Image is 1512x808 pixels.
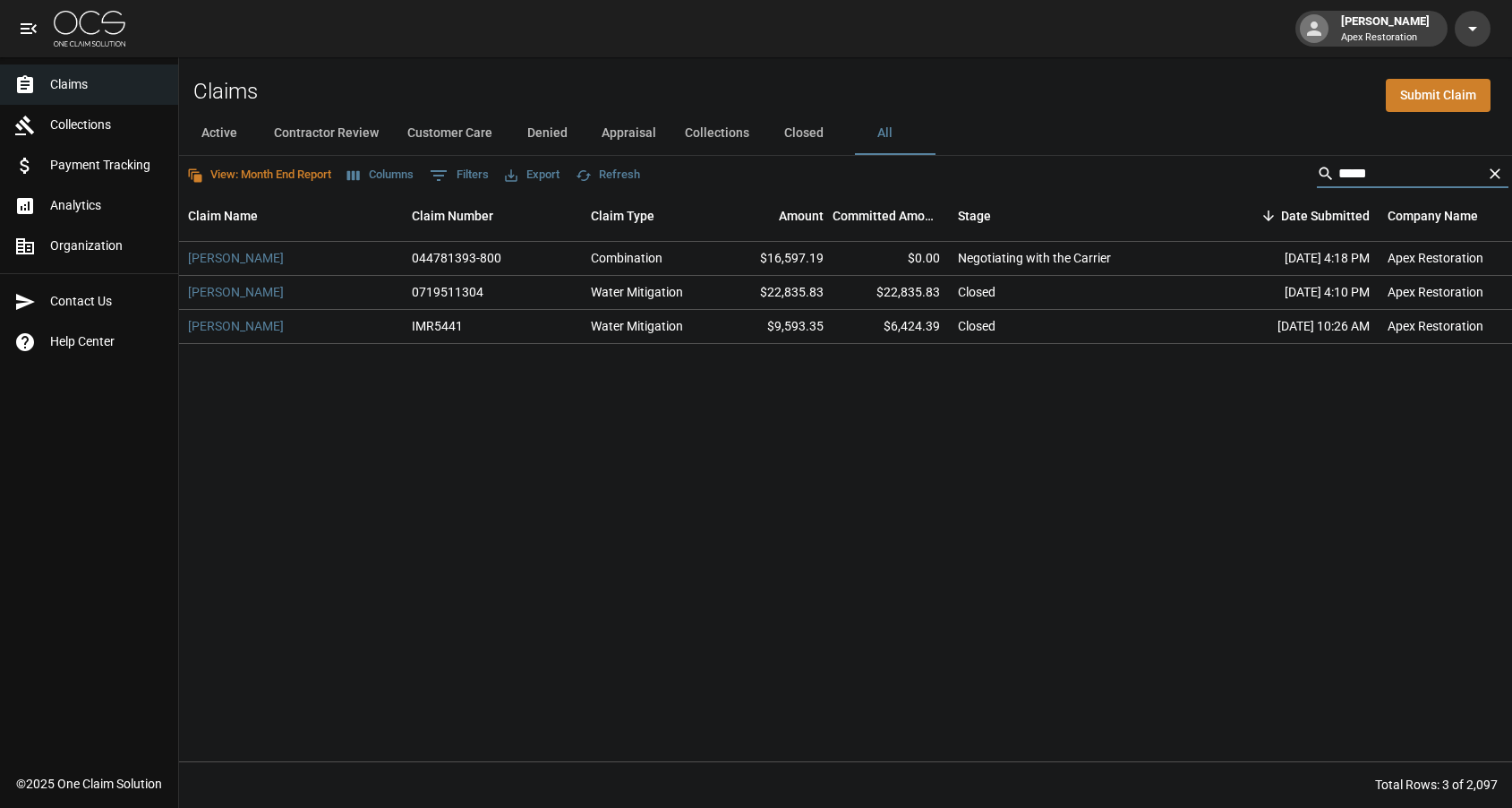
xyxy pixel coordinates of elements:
[16,775,162,793] div: © 2025 One Claim Solution
[833,191,940,241] div: Committed Amount
[716,276,833,310] div: $22,835.83
[716,242,833,276] div: $16,597.19
[1217,191,1379,241] div: Date Submitted
[1334,13,1437,45] div: [PERSON_NAME]
[587,112,671,155] button: Appraisal
[1281,191,1370,241] div: Date Submitted
[188,283,284,301] a: [PERSON_NAME]
[403,191,582,241] div: Claim Number
[844,112,925,155] button: All
[591,317,683,335] div: Water Mitigation
[1375,776,1498,794] div: Total Rows: 3 of 2,097
[671,112,764,155] button: Collections
[188,249,284,267] a: [PERSON_NAME]
[1386,79,1491,112] a: Submit Claim
[179,112,260,155] button: Active
[54,11,125,47] img: ocs-logo-white-transparent.png
[1217,242,1379,276] div: [DATE] 4:18 PM
[1256,203,1281,228] button: Sort
[716,191,833,241] div: Amount
[393,112,507,155] button: Customer Care
[1317,159,1508,192] div: Search
[571,161,645,189] button: Refresh
[412,283,483,301] div: 0719511304
[50,292,164,311] span: Contact Us
[716,310,833,344] div: $9,593.35
[1388,283,1483,301] div: Apex Restoration
[412,317,463,335] div: IMR5441
[833,242,949,276] div: $0.00
[50,236,164,255] span: Organization
[591,249,662,267] div: Combination
[500,161,564,189] button: Export
[507,112,587,155] button: Denied
[179,191,403,241] div: Claim Name
[11,11,47,47] button: open drawer
[50,75,164,94] span: Claims
[188,191,258,241] div: Claim Name
[343,161,418,189] button: Select columns
[1388,317,1483,335] div: Apex Restoration
[958,283,995,301] div: Closed
[591,283,683,301] div: Water Mitigation
[833,276,949,310] div: $22,835.83
[1482,160,1508,187] button: Clear
[1388,191,1478,241] div: Company Name
[260,112,393,155] button: Contractor Review
[582,191,716,241] div: Claim Type
[50,116,164,134] span: Collections
[50,196,164,215] span: Analytics
[833,310,949,344] div: $6,424.39
[833,191,949,241] div: Committed Amount
[958,249,1111,267] div: Negotiating with the Carrier
[188,317,284,335] a: [PERSON_NAME]
[1217,310,1379,344] div: [DATE] 10:26 AM
[591,191,654,241] div: Claim Type
[958,317,995,335] div: Closed
[50,332,164,351] span: Help Center
[1341,30,1430,46] p: Apex Restoration
[764,112,844,155] button: Closed
[958,191,991,241] div: Stage
[193,79,258,105] h2: Claims
[779,191,824,241] div: Amount
[412,249,501,267] div: 044781393-800
[183,161,336,189] button: View: Month End Report
[425,161,493,190] button: Show filters
[412,191,493,241] div: Claim Number
[949,191,1217,241] div: Stage
[50,156,164,175] span: Payment Tracking
[1388,249,1483,267] div: Apex Restoration
[1217,276,1379,310] div: [DATE] 4:10 PM
[179,112,1512,155] div: dynamic tabs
